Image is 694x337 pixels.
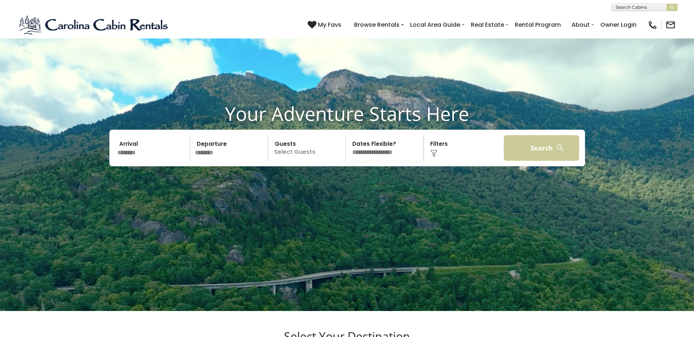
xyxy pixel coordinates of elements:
h1: Your Adventure Starts Here [5,102,689,125]
a: Rental Program [511,18,564,31]
p: Select Guests [270,135,346,161]
img: mail-regular-black.png [665,20,676,30]
a: My Favs [308,20,343,30]
img: Blue-2.png [18,14,170,36]
img: phone-regular-black.png [648,20,658,30]
a: Browse Rentals [350,18,403,31]
a: Real Estate [467,18,508,31]
button: Search [504,135,579,161]
a: About [568,18,593,31]
img: filter--v1.png [430,150,438,157]
a: Local Area Guide [406,18,464,31]
span: My Favs [318,20,341,29]
a: Owner Login [597,18,640,31]
img: search-regular-white.png [556,143,565,152]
